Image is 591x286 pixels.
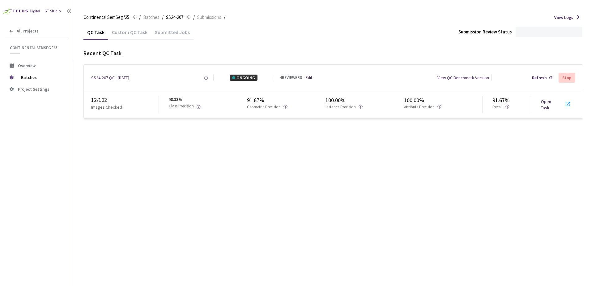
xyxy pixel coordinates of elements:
p: Geometric Precision [247,104,281,110]
span: Project Settings [18,86,49,92]
p: Recall [492,104,503,110]
a: Submissions [196,14,223,20]
p: Attribute Precision [404,104,435,110]
div: Custom QC Task [108,29,151,40]
div: View QC Benchmark Version [437,75,489,81]
div: GT Studio [45,8,61,14]
p: Class Precision [169,103,194,110]
a: Batches [142,14,161,20]
div: 4 REVIEWERS [280,75,302,81]
li: / [224,14,225,21]
div: Recent QC Task [83,49,583,57]
li: / [193,14,195,21]
div: 100.00% [325,96,404,104]
a: Open Task [541,99,551,110]
div: Stop [562,75,572,80]
div: 100.00% [404,96,483,104]
span: Overview [18,63,36,68]
span: Batches [21,71,63,84]
span: Batches [143,14,159,21]
a: Edit [306,75,312,81]
span: SS24-207 [166,14,183,21]
span: Continental SemSeg '25 [10,45,65,50]
span: All Projects [17,28,39,34]
div: Refresh [532,75,547,81]
p: Images Checked [91,104,122,110]
div: ONGOING [230,75,257,81]
div: Submitted Jobs [151,29,193,40]
span: Submissions [197,14,221,21]
span: View Logs [554,14,573,20]
div: QC Task [83,29,108,40]
p: Instance Precision [325,104,356,110]
span: Continental SemSeg '25 [83,14,129,21]
div: 12 / 102 [91,96,159,104]
div: Submission Review Status [458,28,512,35]
div: 91.67% [492,96,531,104]
div: 91.67% [247,96,325,104]
a: SS24-207 QC - [DATE] [91,75,129,81]
div: 58.33% [169,96,247,113]
li: / [162,14,164,21]
li: / [139,14,141,21]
